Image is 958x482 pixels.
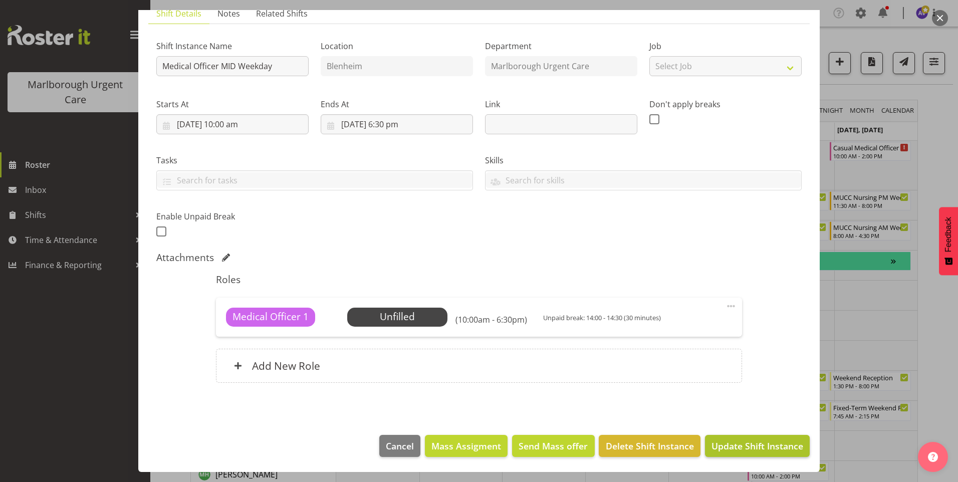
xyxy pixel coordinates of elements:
span: Update Shift Instance [711,439,803,452]
label: Don't apply breaks [649,98,802,110]
h5: Roles [216,274,742,286]
label: Job [649,40,802,52]
span: Related Shifts [256,8,308,20]
h5: Attachments [156,252,214,264]
span: Notes [217,8,240,20]
button: Send Mass offer [512,435,594,457]
button: Update Shift Instance [705,435,810,457]
input: Search for skills [486,172,801,188]
img: help-xxl-2.png [928,452,938,462]
button: Cancel [379,435,420,457]
label: Shift Instance Name [156,40,309,52]
h6: (10:00am - 6:30pm) [455,315,527,325]
span: Send Mass offer [519,439,588,452]
label: Starts At [156,98,309,110]
label: Ends At [321,98,473,110]
span: Unpaid break: 14:00 - 14:30 (30 minutes) [543,313,661,322]
span: Mass Assigment [431,439,501,452]
span: Cancel [386,439,414,452]
input: Shift Instance Name [156,56,309,76]
span: Feedback [944,217,953,252]
label: Location [321,40,473,52]
button: Feedback - Show survey [939,207,958,275]
span: Delete Shift Instance [606,439,694,452]
button: Mass Assigment [425,435,508,457]
span: Medical Officer 1 [232,310,309,324]
label: Skills [485,154,802,166]
label: Tasks [156,154,473,166]
span: Shift Details [156,8,201,20]
label: Enable Unpaid Break [156,210,309,222]
input: Click to select... [321,114,473,134]
button: Delete Shift Instance [599,435,700,457]
input: Search for tasks [157,172,472,188]
h6: Add New Role [252,359,320,372]
input: Click to select... [156,114,309,134]
span: Unfilled [380,310,415,323]
label: Department [485,40,637,52]
label: Link [485,98,637,110]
